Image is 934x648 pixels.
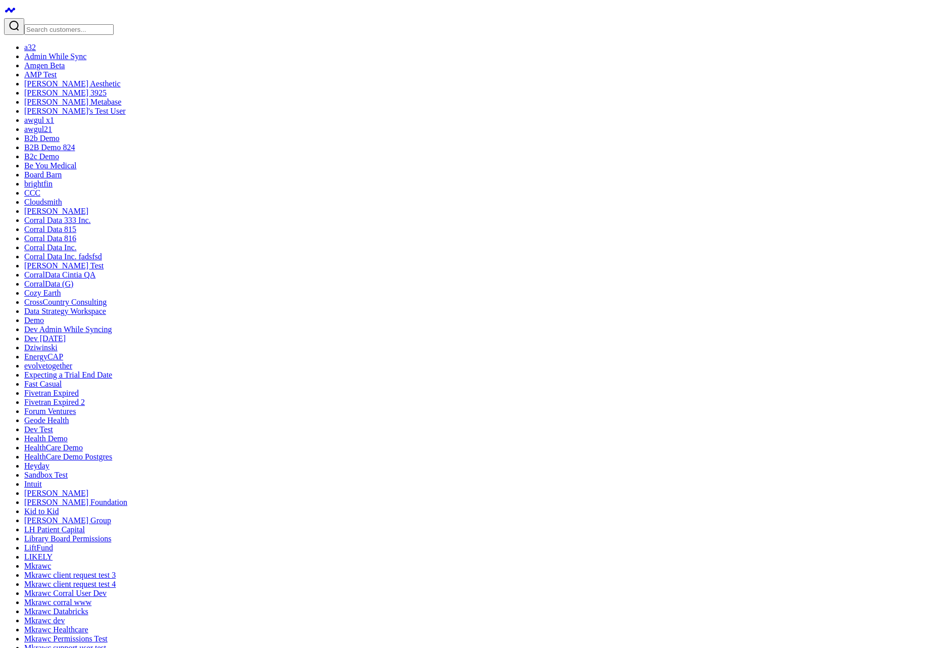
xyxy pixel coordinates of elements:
[24,307,106,315] a: Data Strategy Workspace
[24,179,53,188] a: brightfin
[24,316,44,325] a: Demo
[24,434,68,443] a: Health Demo
[24,598,91,607] a: Mkrawc corral www
[24,552,53,561] a: LIKELY
[24,407,76,415] a: Forum Ventures
[24,562,51,570] a: Mkrawc
[24,24,114,35] input: Search customers input
[24,261,104,270] a: [PERSON_NAME] Test
[24,452,112,461] a: HealthCare Demo Postgres
[24,507,59,516] a: Kid to Kid
[24,334,66,343] a: Dev [DATE]
[24,516,111,525] a: [PERSON_NAME] Group
[24,79,121,88] a: [PERSON_NAME] Aesthetic
[24,425,53,434] a: Dev Test
[24,61,65,70] a: Amgen Beta
[24,280,73,288] a: CorralData (G)
[24,207,88,215] a: [PERSON_NAME]
[24,607,88,616] a: Mkrawc Databricks
[24,252,102,261] a: Corral Data Inc. fadsfsd
[24,543,53,552] a: LiftFund
[24,152,59,161] a: B2c Demo
[24,161,77,170] a: Be You Medical
[24,398,85,406] a: Fivetran Expired 2
[24,361,72,370] a: evolvetogether
[24,634,108,643] a: Mkrawc Permissions Test
[24,471,68,479] a: Sandbox Test
[24,489,88,497] a: [PERSON_NAME]
[24,443,83,452] a: HealthCare Demo
[24,216,91,224] a: Corral Data 333 Inc.
[24,198,62,206] a: Cloudsmith
[24,616,65,625] a: Mkrawc dev
[24,343,58,352] a: Dziwinski
[24,416,69,425] a: Geode Health
[24,134,60,143] a: B2b Demo
[24,461,50,470] a: Heyday
[24,589,107,597] a: Mkrawc Corral User Dev
[24,70,57,79] a: AMP Test
[24,170,62,179] a: Board Barn
[24,498,127,506] a: [PERSON_NAME] Foundation
[24,371,112,379] a: Expecting a Trial End Date
[24,125,52,133] a: awgul21
[24,143,75,152] a: B2B Demo 824
[24,325,112,334] a: Dev Admin While Syncing
[24,234,76,243] a: Corral Data 816
[24,298,107,306] a: CrossCountry Consulting
[24,480,42,488] a: Intuit
[24,571,116,579] a: Mkrawc client request test 3
[24,225,76,234] a: Corral Data 815
[24,534,111,543] a: Library Board Permissions
[4,18,24,35] button: Search customers button
[24,525,85,534] a: LH Patient Capital
[24,107,126,115] a: [PERSON_NAME]'s Test User
[24,625,88,634] a: Mkrawc Healthcare
[24,289,61,297] a: Cozy Earth
[24,270,95,279] a: CorralData Cintia QA
[24,380,62,388] a: Fast Casual
[24,43,36,52] a: a32
[24,389,79,397] a: Fivetran Expired
[24,580,116,588] a: Mkrawc client request test 4
[24,243,77,252] a: Corral Data Inc.
[24,189,40,197] a: CCC
[24,116,54,124] a: awgul x1
[24,98,121,106] a: [PERSON_NAME] Metabase
[24,88,107,97] a: [PERSON_NAME] 3925
[24,52,86,61] a: Admin While Sync
[24,352,63,361] a: EnergyCAP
